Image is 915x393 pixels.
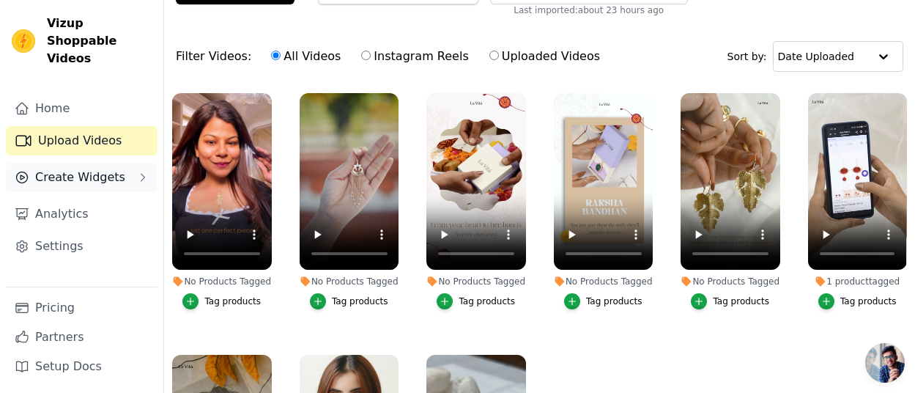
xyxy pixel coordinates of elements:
[35,169,125,186] span: Create Widgets
[713,295,769,307] div: Tag products
[360,47,469,66] label: Instagram Reels
[865,343,905,383] a: Open chat
[6,163,158,192] button: Create Widgets
[6,352,158,381] a: Setup Docs
[12,29,35,53] img: Vizup
[459,295,515,307] div: Tag products
[564,293,642,309] button: Tag products
[182,293,261,309] button: Tag products
[727,41,904,72] div: Sort by:
[6,232,158,261] a: Settings
[6,126,158,155] a: Upload Videos
[6,199,158,229] a: Analytics
[426,276,526,287] div: No Products Tagged
[691,293,769,309] button: Tag products
[361,51,371,60] input: Instagram Reels
[332,295,388,307] div: Tag products
[300,276,399,287] div: No Products Tagged
[514,4,664,16] span: Last imported: about 23 hours ago
[840,295,897,307] div: Tag products
[489,51,499,60] input: Uploaded Videos
[6,293,158,323] a: Pricing
[6,94,158,123] a: Home
[6,323,158,352] a: Partners
[271,51,281,60] input: All Videos
[586,295,642,307] div: Tag products
[818,293,897,309] button: Tag products
[47,15,152,67] span: Vizup Shoppable Videos
[808,276,908,287] div: 1 product tagged
[437,293,515,309] button: Tag products
[489,47,601,66] label: Uploaded Videos
[681,276,780,287] div: No Products Tagged
[310,293,388,309] button: Tag products
[172,276,272,287] div: No Products Tagged
[176,40,608,73] div: Filter Videos:
[270,47,341,66] label: All Videos
[204,295,261,307] div: Tag products
[554,276,653,287] div: No Products Tagged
